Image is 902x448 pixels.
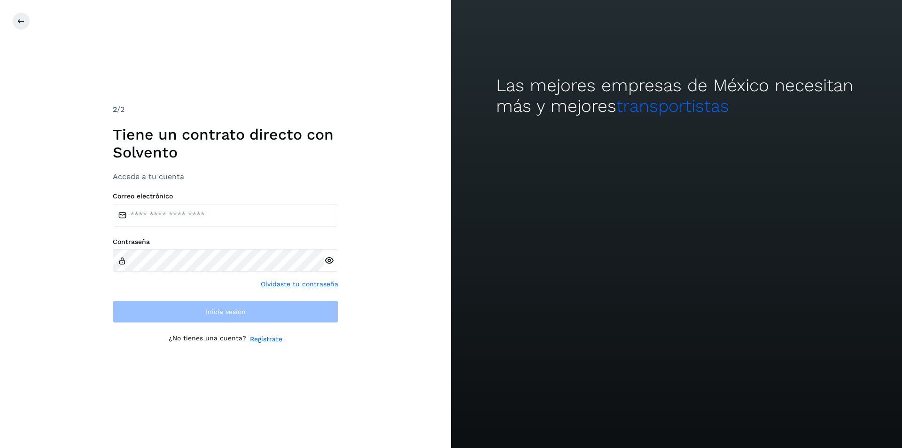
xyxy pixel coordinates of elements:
[169,334,246,344] p: ¿No tienes una cuenta?
[113,192,338,200] label: Correo electrónico
[113,104,338,115] div: /2
[250,334,282,344] a: Regístrate
[113,126,338,162] h1: Tiene un contrato directo con Solvento
[616,96,729,116] span: transportistas
[113,300,338,323] button: Inicia sesión
[261,279,338,289] a: Olvidaste tu contraseña
[113,238,338,246] label: Contraseña
[496,75,857,117] h2: Las mejores empresas de México necesitan más y mejores
[113,172,338,181] h3: Accede a tu cuenta
[206,308,246,315] span: Inicia sesión
[113,105,117,114] span: 2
